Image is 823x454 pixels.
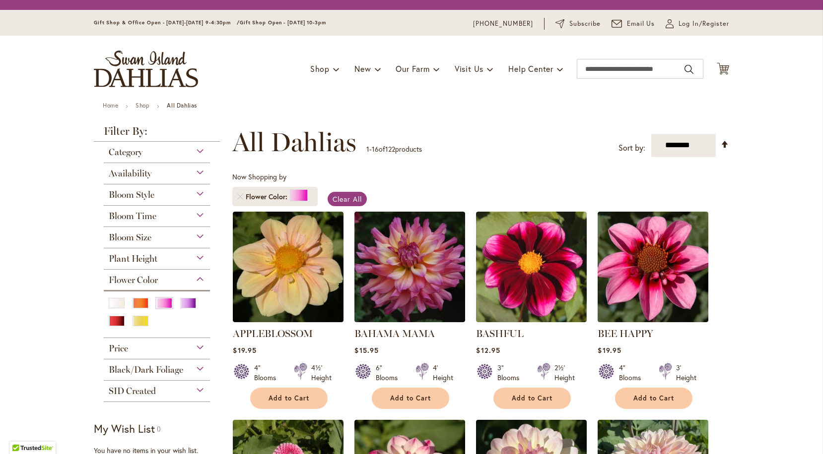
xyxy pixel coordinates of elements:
[310,63,330,74] span: Shop
[598,345,621,355] span: $19.95
[354,63,371,74] span: New
[354,345,378,355] span: $15.95
[232,172,286,181] span: Now Shopping by
[598,212,708,322] img: BEE HAPPY
[390,394,431,402] span: Add to Cart
[476,345,500,355] span: $12.95
[473,19,533,29] a: [PHONE_NUMBER]
[554,363,575,383] div: 2½' Height
[666,19,729,29] a: Log In/Register
[333,194,362,204] span: Clear All
[240,19,326,26] span: Gift Shop Open - [DATE] 10-3pm
[619,363,647,383] div: 4" Blooms
[679,19,729,29] span: Log In/Register
[109,343,128,354] span: Price
[109,232,151,243] span: Bloom Size
[109,147,142,158] span: Category
[366,141,422,157] p: - of products
[455,63,483,74] span: Visit Us
[94,126,220,142] strong: Filter By:
[233,212,343,322] img: APPLEBLOSSOM
[109,386,156,397] span: SID Created
[354,328,435,340] a: BAHAMA MAMA
[372,144,379,154] span: 16
[94,19,240,26] span: Gift Shop & Office Open - [DATE]-[DATE] 9-4:30pm /
[94,51,198,87] a: store logo
[328,192,367,206] a: Clear All
[366,144,369,154] span: 1
[433,363,453,383] div: 4' Height
[109,168,151,179] span: Availability
[385,144,395,154] span: 122
[237,194,243,200] a: Remove Flower Color Pink
[512,394,552,402] span: Add to Cart
[476,315,587,324] a: BASHFUL
[136,102,149,109] a: Shop
[508,63,553,74] span: Help Center
[167,102,197,109] strong: All Dahlias
[615,388,692,409] button: Add to Cart
[354,315,465,324] a: Bahama Mama
[396,63,429,74] span: Our Farm
[103,102,118,109] a: Home
[233,345,256,355] span: $19.95
[493,388,571,409] button: Add to Cart
[376,363,404,383] div: 6" Blooms
[254,363,282,383] div: 4" Blooms
[569,19,601,29] span: Subscribe
[233,315,343,324] a: APPLEBLOSSOM
[246,192,290,202] span: Flower Color
[233,328,313,340] a: APPLEBLOSSOM
[476,212,587,322] img: BASHFUL
[311,363,332,383] div: 4½' Height
[497,363,525,383] div: 3" Blooms
[109,189,154,200] span: Bloom Style
[612,19,655,29] a: Email Us
[232,127,356,157] span: All Dahlias
[109,211,156,222] span: Bloom Time
[372,388,449,409] button: Add to Cart
[250,388,328,409] button: Add to Cart
[109,275,158,285] span: Flower Color
[627,19,655,29] span: Email Us
[269,394,309,402] span: Add to Cart
[109,253,157,264] span: Plant Height
[598,328,653,340] a: BEE HAPPY
[354,212,465,322] img: Bahama Mama
[633,394,674,402] span: Add to Cart
[109,364,183,375] span: Black/Dark Foliage
[476,328,524,340] a: BASHFUL
[676,363,696,383] div: 3' Height
[618,139,645,157] label: Sort by:
[555,19,601,29] a: Subscribe
[94,421,155,436] strong: My Wish List
[598,315,708,324] a: BEE HAPPY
